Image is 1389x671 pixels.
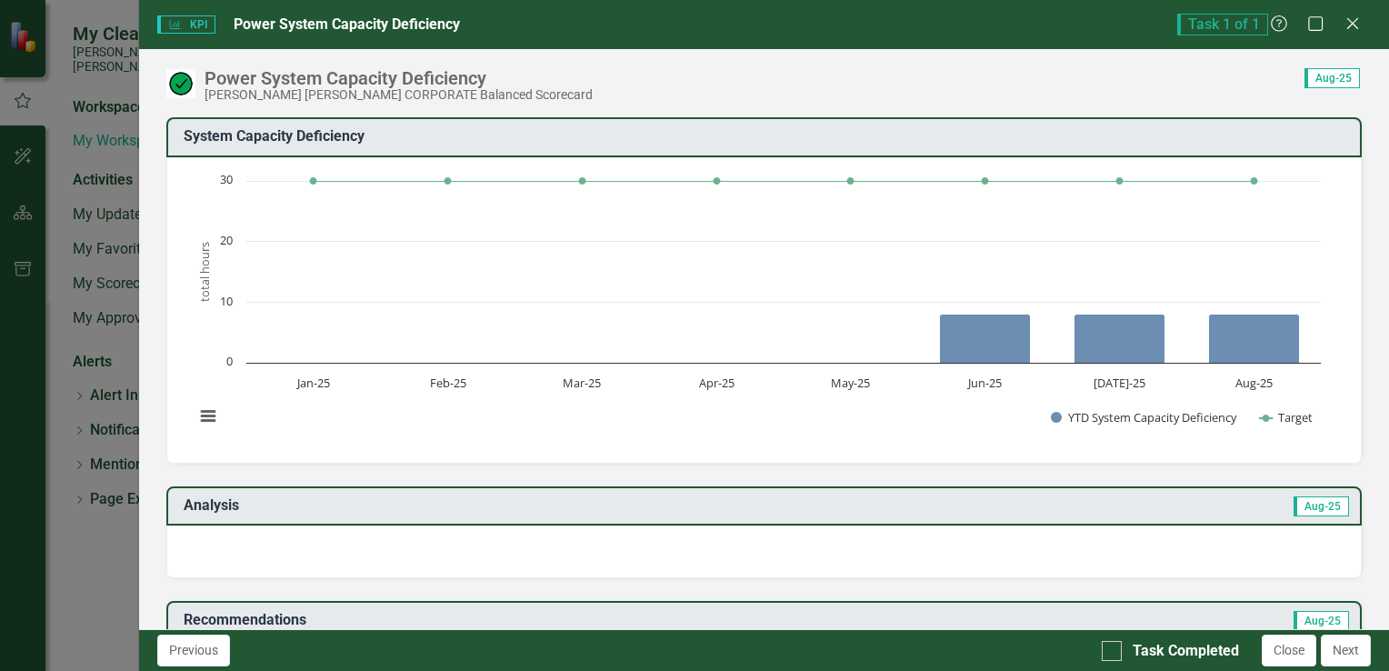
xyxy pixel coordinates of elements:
[184,612,980,628] h3: Recommendations
[1133,641,1239,662] div: Task Completed
[1294,611,1349,631] span: Aug-25
[1234,375,1272,391] text: Aug-25
[1051,409,1240,426] button: Show YTD System Capacity Deficiency
[1094,375,1145,391] text: [DATE]-25
[939,314,1030,363] path: Jun-25, 8. YTD System Capacity Deficiency.
[220,293,233,309] text: 10
[444,177,451,185] path: Feb-25, 30. Target.
[295,375,330,391] text: Jan-25
[1250,177,1257,185] path: Aug-25, 30. Target.
[220,232,233,248] text: 20
[234,15,460,33] span: Power System Capacity Deficiency
[196,242,213,302] text: total hours
[1074,314,1164,363] path: Jul-25, 8. YTD System Capacity Deficiency.
[271,314,1299,363] g: YTD System Capacity Deficiency, series 1 of 2. Bar series with 8 bars.
[578,177,585,185] path: Mar-25, 30. Target.
[1321,635,1371,666] button: Next
[1208,314,1299,363] path: Aug-25, 8. YTD System Capacity Deficiency.
[184,497,758,514] h3: Analysis
[846,177,854,185] path: May-25, 30. Target.
[185,172,1343,445] div: Chart. Highcharts interactive chart.
[698,375,734,391] text: Apr-25
[831,375,870,391] text: May-25
[1260,409,1313,426] button: Show Target
[563,375,601,391] text: Mar-25
[157,635,230,666] button: Previous
[185,172,1330,445] svg: Interactive chart
[1304,68,1360,88] span: Aug-25
[205,68,593,88] div: Power System Capacity Deficiency
[226,353,233,369] text: 0
[1262,635,1316,666] button: Close
[205,88,593,102] div: [PERSON_NAME] [PERSON_NAME] CORPORATE Balanced Scorecard
[1115,177,1123,185] path: Jul-25, 30. Target.
[166,69,195,98] img: On Target
[966,375,1002,391] text: Jun-25
[429,375,465,391] text: Feb-25
[713,177,720,185] path: Apr-25, 30. Target.
[195,404,221,429] button: View chart menu, Chart
[157,15,215,34] span: KPI
[309,177,1257,185] g: Target, series 2 of 2. Line with 8 data points.
[220,171,233,187] text: 30
[1294,496,1349,516] span: Aug-25
[309,177,316,185] path: Jan-25, 30. Target.
[1177,14,1268,35] span: Task 1 of 1
[184,128,1351,145] h3: System Capacity​ Deficiency
[981,177,988,185] path: Jun-25, 30. Target.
